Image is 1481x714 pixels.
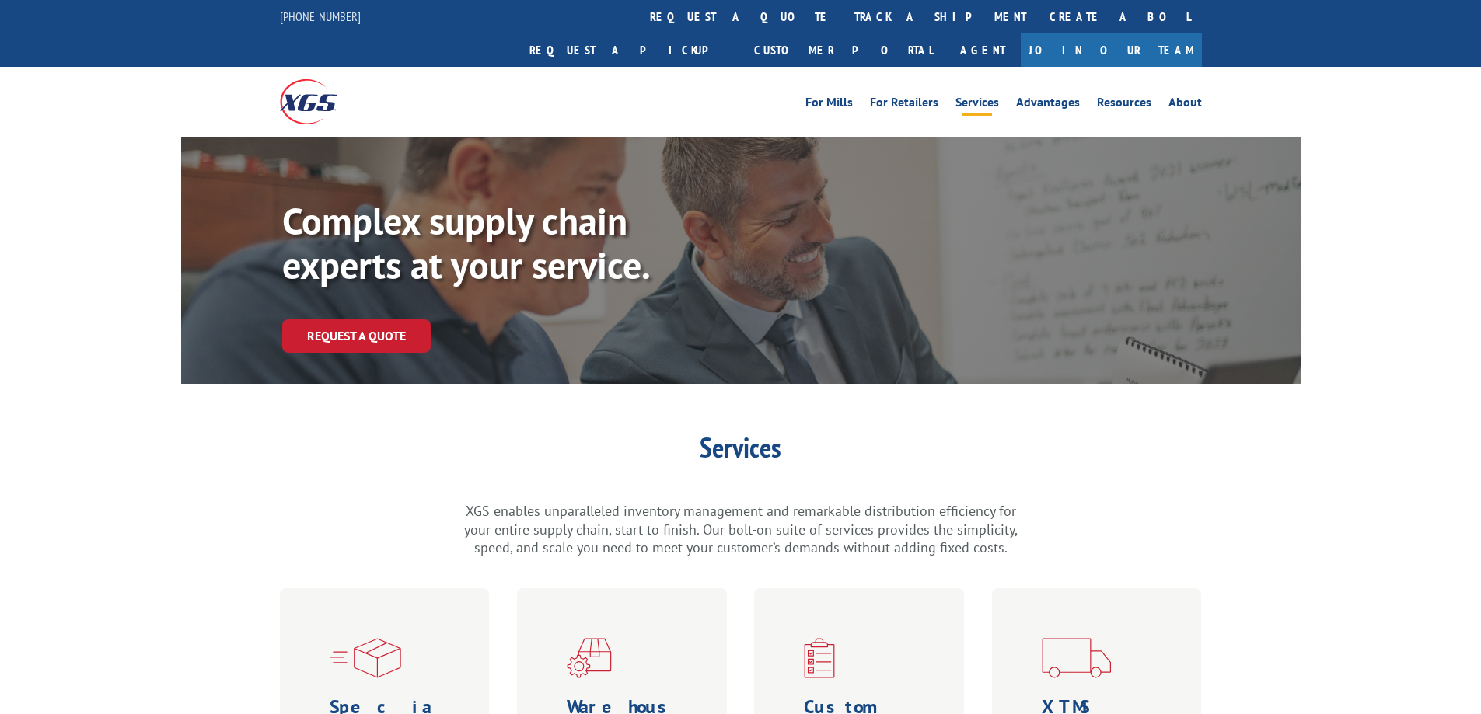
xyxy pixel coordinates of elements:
[567,638,612,678] img: xgs-icon-warehouseing-cutting-fulfillment-red
[282,319,431,353] a: Request a Quote
[955,96,999,113] a: Services
[742,33,945,67] a: Customer Portal
[1097,96,1151,113] a: Resources
[1016,96,1080,113] a: Advantages
[804,638,835,678] img: xgs-icon-custom-logistics-solutions-red
[518,33,742,67] a: Request a pickup
[330,638,401,678] img: xgs-icon-specialized-ltl-red
[945,33,1021,67] a: Agent
[870,96,938,113] a: For Retailers
[461,502,1021,557] p: XGS enables unparalleled inventory management and remarkable distribution efficiency for your ent...
[805,96,853,113] a: For Mills
[282,199,749,288] p: Complex supply chain experts at your service.
[1168,96,1202,113] a: About
[280,9,361,24] a: [PHONE_NUMBER]
[1021,33,1202,67] a: Join Our Team
[461,434,1021,469] h1: Services
[1042,638,1111,678] img: xgs-icon-transportation-forms-red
